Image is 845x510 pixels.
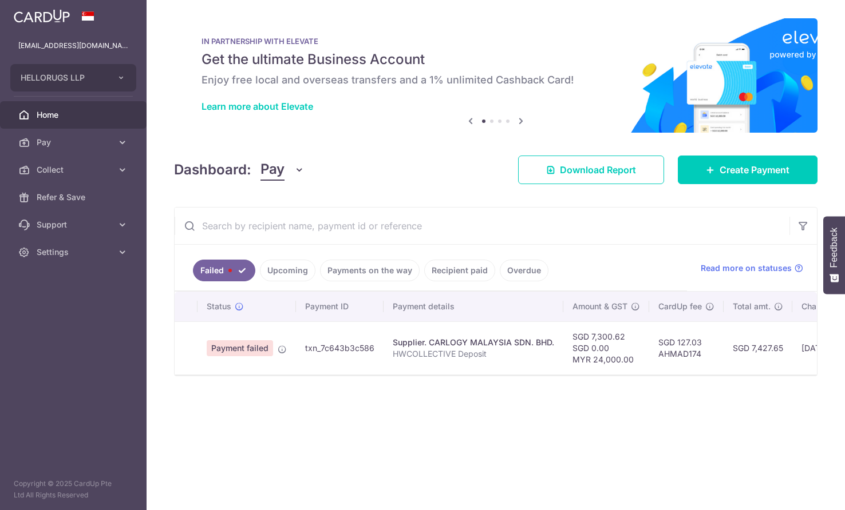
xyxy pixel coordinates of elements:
[384,292,563,321] th: Payment details
[518,156,664,184] a: Download Report
[37,246,112,258] span: Settings
[733,301,771,312] span: Total amt.
[37,219,112,230] span: Support
[37,109,112,121] span: Home
[320,260,420,281] a: Payments on the way
[202,37,790,46] p: IN PARTNERSHIP WITH ELEVATE
[37,164,112,176] span: Collect
[720,163,789,177] span: Create Payment
[649,321,724,374] td: SGD 127.03 AHMAD174
[193,260,255,281] a: Failed
[175,208,789,244] input: Search by recipient name, payment id or reference
[500,260,548,281] a: Overdue
[202,50,790,69] h5: Get the ultimate Business Account
[260,159,305,181] button: Pay
[174,160,251,180] h4: Dashboard:
[658,301,702,312] span: CardUp fee
[202,101,313,112] a: Learn more about Elevate
[18,40,128,51] p: [EMAIL_ADDRESS][DOMAIN_NAME]
[560,163,636,177] span: Download Report
[678,156,818,184] a: Create Payment
[424,260,495,281] a: Recipient paid
[563,321,649,374] td: SGD 7,300.62 SGD 0.00 MYR 24,000.00
[37,137,112,148] span: Pay
[829,228,839,268] span: Feedback
[572,301,627,312] span: Amount & GST
[393,348,554,360] p: HWCOLLECTIVE Deposit
[14,9,70,23] img: CardUp
[296,321,384,374] td: txn_7c643b3c586
[207,301,231,312] span: Status
[296,292,384,321] th: Payment ID
[10,64,136,91] button: HELLORUGS LLP
[174,18,818,133] img: Renovation banner
[393,337,554,348] div: Supplier. CARLOGY MALAYSIA SDN. BHD.
[202,73,790,87] h6: Enjoy free local and overseas transfers and a 1% unlimited Cashback Card!
[724,321,792,374] td: SGD 7,427.65
[207,340,273,356] span: Payment failed
[37,192,112,203] span: Refer & Save
[260,159,285,181] span: Pay
[701,262,792,274] span: Read more on statuses
[701,262,803,274] a: Read more on statuses
[260,260,315,281] a: Upcoming
[823,216,845,294] button: Feedback - Show survey
[21,72,105,83] span: HELLORUGS LLP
